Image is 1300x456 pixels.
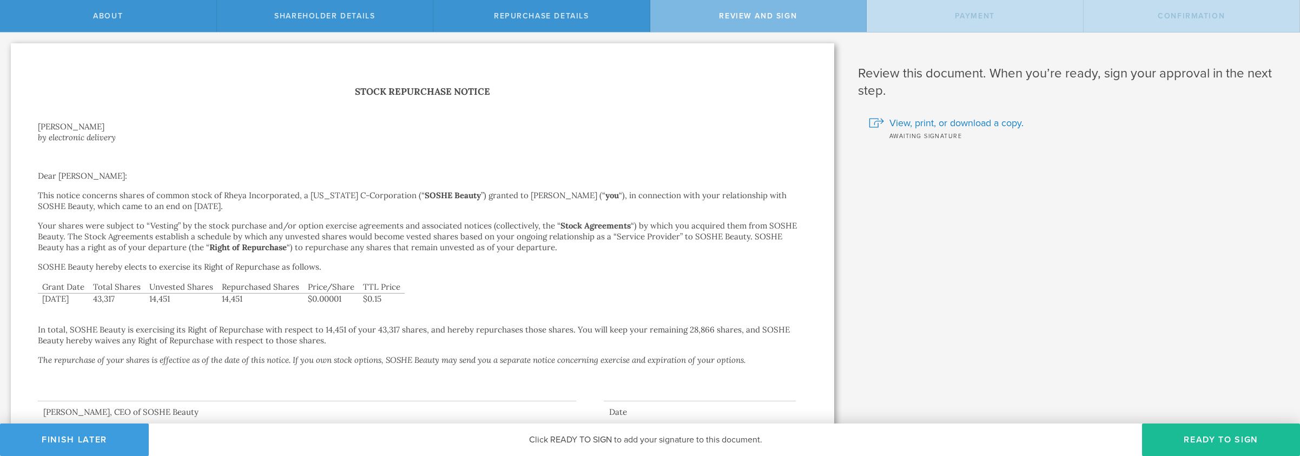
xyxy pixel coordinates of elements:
p: This notice concerns shares of common stock of Rheya Incorporated, a [US_STATE] C-Corporation (“ ... [38,190,807,212]
h1: Review this document. When you’re ready, sign your approval in the next step. [858,65,1284,100]
em: The repurchase of your shares is effective as of the date of this notice. If you own stock option... [38,355,745,365]
p: In total, SOSHE Beauty is exercising its Right of Repurchase with respect to 14,451 of your 43,31... [38,314,807,346]
i: by electronic delivery [38,132,116,142]
p: SOSHE Beauty hereby elects to exercise its Right of Repurchase as follows. [38,262,807,272]
td: $0.00001 [303,293,359,305]
td: 14,451 [145,293,217,305]
span: View, print, or download a copy. [889,116,1024,130]
iframe: Chat Widget [1246,372,1300,424]
strong: Right of Repurchase [209,242,287,252]
strong: you [605,190,619,200]
p: Dear [PERSON_NAME]: [38,171,807,181]
div: [PERSON_NAME] [38,121,807,132]
span: Click READY TO SIGN to add your signature to this document. [529,434,762,445]
th: Grant Date [38,281,89,293]
div: Date [604,407,796,418]
span: Repurchase Details [494,11,589,21]
h1: Stock Repurchase Notice [38,84,807,100]
div: Awaiting signature [869,130,1284,141]
td: 14,451 [217,293,303,305]
td: $0.15 [359,293,405,305]
span: Review and Sign [719,11,797,21]
th: Price/Share [303,281,359,293]
td: [DATE] [38,293,89,305]
span: Payment [955,11,995,21]
span: About [93,11,123,21]
th: Repurchased Shares [217,281,303,293]
th: Total Shares [89,281,145,293]
td: 43,317 [89,293,145,305]
th: Unvested Shares [145,281,217,293]
p: Your shares were subject to “Vesting” by the stock purchase and/or option exercise agreements and... [38,220,807,253]
strong: Stock Agreements [560,220,631,231]
span: Confirmation [1158,11,1225,21]
span: Shareholder Details [274,11,375,21]
th: TTL Price [359,281,405,293]
div: [PERSON_NAME], CEO of SOSHE Beauty [38,407,576,418]
button: Ready to Sign [1142,424,1300,456]
strong: SOSHE Beauty [425,190,481,200]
